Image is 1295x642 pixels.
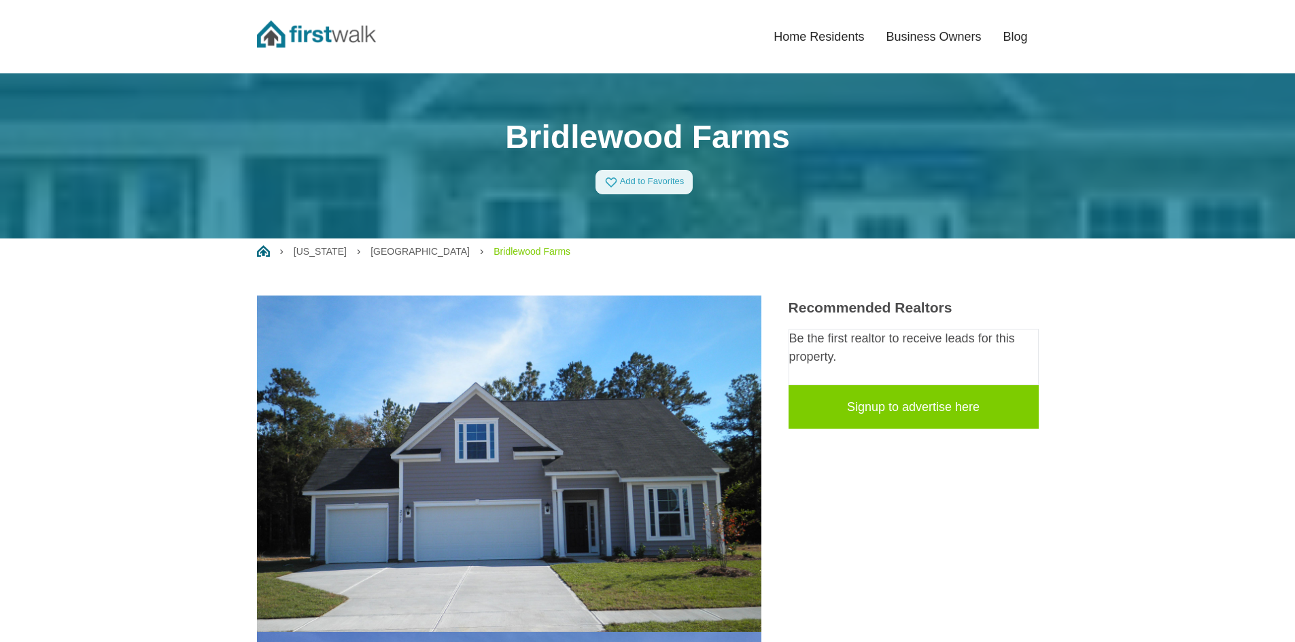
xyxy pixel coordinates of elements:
[992,22,1038,52] a: Blog
[370,246,470,257] a: [GEOGRAPHIC_DATA]
[789,385,1039,429] a: Signup to advertise here
[595,170,693,194] a: Add to Favorites
[620,177,685,187] span: Add to Favorites
[875,22,992,52] a: Business Owners
[294,246,347,257] a: [US_STATE]
[494,246,570,257] a: Bridlewood Farms
[257,20,376,48] img: FirstWalk
[763,22,875,52] a: Home Residents
[789,329,1038,366] p: Be the first realtor to receive leads for this property.
[789,299,1039,316] h3: Recommended Realtors
[257,118,1039,157] h1: Bridlewood Farms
